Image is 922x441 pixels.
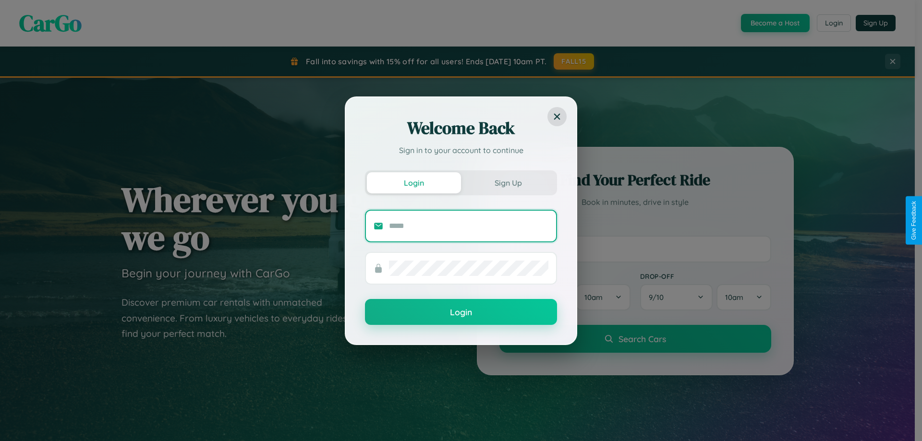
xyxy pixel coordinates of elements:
[367,172,461,193] button: Login
[365,144,557,156] p: Sign in to your account to continue
[910,201,917,240] div: Give Feedback
[461,172,555,193] button: Sign Up
[365,299,557,325] button: Login
[365,117,557,140] h2: Welcome Back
